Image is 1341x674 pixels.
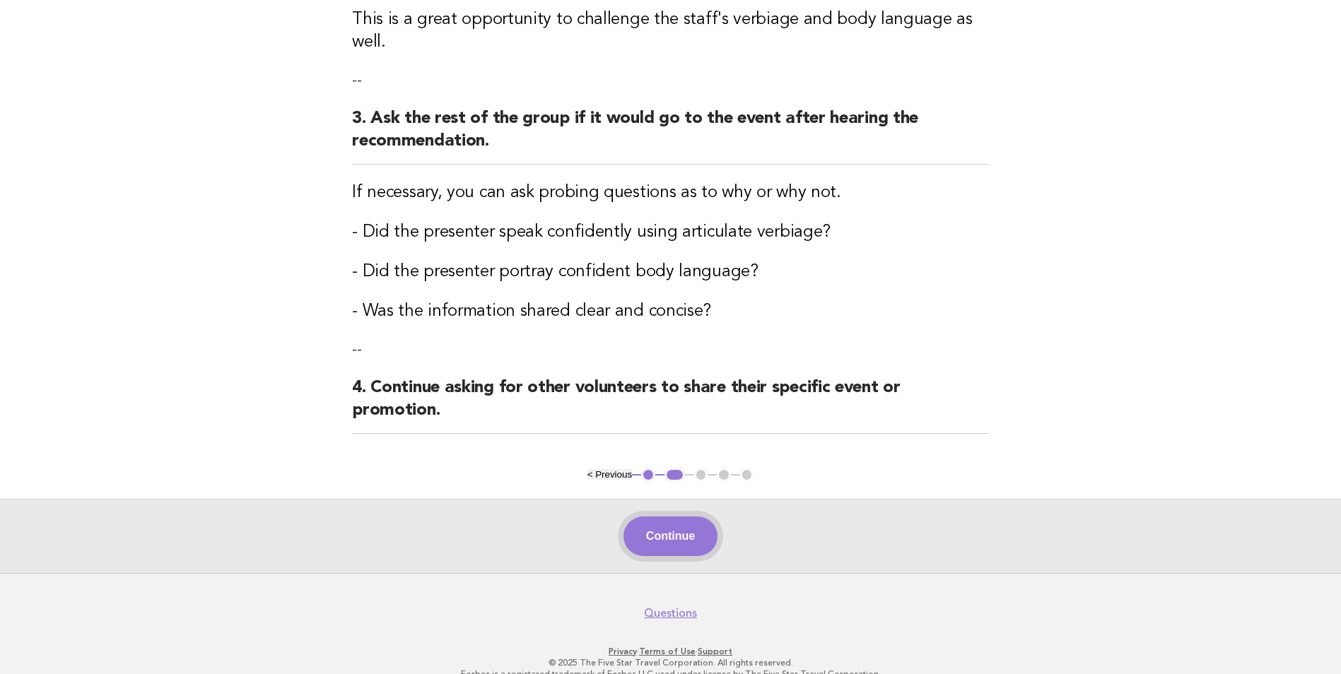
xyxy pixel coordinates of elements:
[352,107,989,165] h2: 3. Ask the rest of the group if it would go to the event after hearing the recommendation.
[238,646,1103,657] p: · ·
[352,221,989,244] h3: - Did the presenter speak confidently using articulate verbiage?
[698,646,732,656] a: Support
[664,468,685,482] button: 2
[587,469,632,480] button: < Previous
[352,261,989,283] h3: - Did the presenter portray confident body language?
[352,182,989,204] h3: If necessary, you can ask probing questions as to why or why not.
[352,8,989,54] h3: This is a great opportunity to challenge the staff's verbiage and body language as well.
[639,646,696,656] a: Terms of Use
[352,300,989,323] h3: - Was the information shared clear and concise?
[352,340,989,360] p: --
[644,606,697,620] a: Questions
[623,516,718,556] button: Continue
[641,468,655,482] button: 1
[352,377,989,434] h2: 4. Continue asking for other volunteers to share their specific event or promotion.
[609,646,637,656] a: Privacy
[238,657,1103,668] p: © 2025 The Five Star Travel Corporation. All rights reserved.
[352,71,989,90] p: --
